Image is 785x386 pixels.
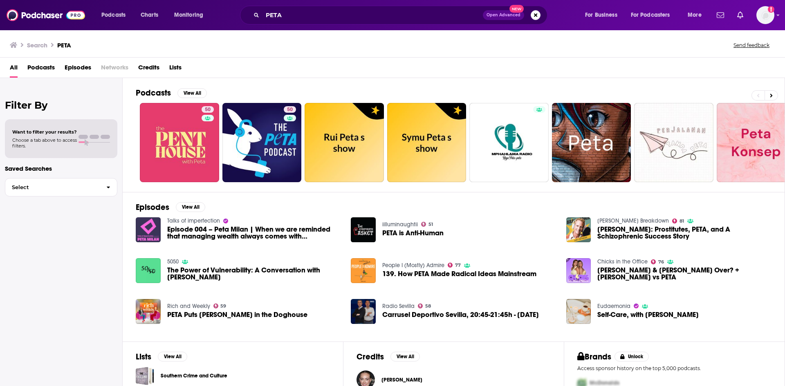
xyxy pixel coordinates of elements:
a: Eudaemonia [597,303,630,310]
a: PodcastsView All [136,88,207,98]
input: Search podcasts, credits, & more... [262,9,483,22]
span: Self-Care, with [PERSON_NAME] [597,311,699,318]
a: Southern Crime and Culture [161,371,227,380]
img: Episode 004 – Peta Milan | When we are reminded that managing wealth always comes with responsibi... [136,217,161,242]
a: Talks of imperfection [167,217,220,224]
button: Select [5,178,117,196]
a: CreditsView All [357,352,420,362]
a: ListsView All [136,352,187,362]
span: 51 [428,223,433,226]
img: PETA Puts Pete Davidson in the Doghouse [136,299,161,324]
button: View All [158,352,187,361]
img: Dan Mathews: Prostitutes, PETA, and A Schizophrenic Success Story [566,217,591,242]
a: PETA is Anti-Human [351,217,376,242]
a: 51 [421,222,433,227]
a: Show notifications dropdown [713,8,727,22]
span: PETA Puts [PERSON_NAME] in the Doghouse [167,311,307,318]
span: For Podcasters [631,9,670,21]
a: 139. How PETA Made Radical Ideas Mainstream [382,270,536,277]
img: Taylor Swift & Matty Healy Over? + Pete Davison vs PETA [566,258,591,283]
span: [PERSON_NAME]: Prostitutes, PETA, and A Schizophrenic Success Story [597,226,772,240]
span: New [509,5,524,13]
span: 76 [658,260,664,264]
span: Carrusel Deportivo Sevilla, 20:45-21:45h - [DATE] [382,311,539,318]
span: Monitoring [174,9,203,21]
h2: Brands [577,352,611,362]
button: Unlock [615,352,649,361]
a: 76 [651,259,664,264]
span: [PERSON_NAME] & [PERSON_NAME] Over? + [PERSON_NAME] vs PETA [597,267,772,281]
a: Southern Crime and Culture [136,367,154,385]
span: 77 [455,263,461,267]
img: Self-Care, with Peta Sigley [566,299,591,324]
button: open menu [168,9,214,22]
a: 5050 [167,258,179,265]
button: open menu [96,9,136,22]
img: User Profile [756,6,774,24]
button: Send feedback [731,42,772,49]
button: open menu [579,9,628,22]
a: Episodes [65,61,91,78]
a: Radio Sevilla [382,303,415,310]
span: Select [5,185,100,190]
span: More [688,9,702,21]
h2: Lists [136,352,151,362]
span: 59 [220,304,226,308]
img: The Power of Vulnerability: A Conversation with Peta Slocombe [136,258,161,283]
a: 50 [202,106,214,113]
span: Choose a tab above to access filters. [12,137,77,149]
p: Saved Searches [5,165,117,172]
a: 81 [672,219,684,223]
a: Mayim Bialik's Breakdown [597,217,669,224]
a: Show notifications dropdown [734,8,747,22]
h2: Filter By [5,99,117,111]
a: iilluminaughtii [382,221,418,228]
a: Credits [138,61,159,78]
a: Lists [169,61,182,78]
span: Podcasts [101,9,126,21]
a: Episode 004 – Peta Milan | When we are reminded that managing wealth always comes with responsibi... [167,226,341,240]
a: 59 [213,303,227,308]
a: 50 [140,103,219,182]
button: Show profile menu [756,6,774,24]
button: View All [176,202,205,212]
a: The Power of Vulnerability: A Conversation with Peta Slocombe [167,267,341,281]
div: Search podcasts, credits, & more... [248,6,555,25]
a: Peta Murgatroyd [381,377,422,383]
svg: Add a profile image [768,6,774,13]
h2: Podcasts [136,88,171,98]
span: Open Advanced [487,13,520,17]
span: Podcasts [27,61,55,78]
a: Chicks in the Office [597,258,648,265]
a: People I (Mostly) Admire [382,262,444,269]
span: 50 [287,106,293,114]
span: 81 [680,219,684,223]
span: For Business [585,9,617,21]
a: Dan Mathews: Prostitutes, PETA, and A Schizophrenic Success Story [597,226,772,240]
span: Want to filter your results? [12,129,77,135]
a: 50 [284,106,296,113]
img: Carrusel Deportivo Sevilla, 20:45-21:45h - 08/12/2024 [351,299,376,324]
button: open menu [682,9,712,22]
span: PETA is Anti-Human [382,230,444,237]
a: Carrusel Deportivo Sevilla, 20:45-21:45h - 08/12/2024 [382,311,539,318]
a: Charts [135,9,163,22]
img: Podchaser - Follow, Share and Rate Podcasts [7,7,85,23]
span: Logged in as WesBurdett [756,6,774,24]
button: View All [390,352,420,361]
p: Access sponsor history on the top 5,000 podcasts. [577,365,772,371]
h2: Credits [357,352,384,362]
a: All [10,61,18,78]
a: 50 [222,103,302,182]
